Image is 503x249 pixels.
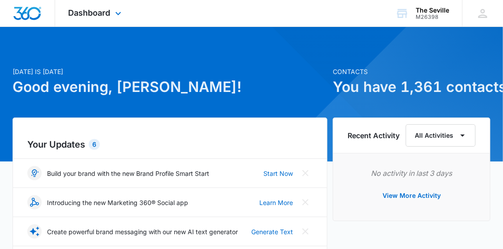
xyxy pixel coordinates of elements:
button: Close [298,166,313,180]
p: [DATE] is [DATE] [13,67,327,76]
div: 6 [89,139,100,150]
span: Dashboard [69,8,111,17]
h1: You have 1,361 contacts [333,76,490,98]
button: All Activities [406,124,476,147]
a: Start Now [263,169,293,178]
p: No activity in last 3 days [348,168,476,179]
a: Learn More [259,198,293,207]
a: Generate Text [251,227,293,236]
button: View More Activity [374,185,450,206]
p: Build your brand with the new Brand Profile Smart Start [47,169,209,178]
button: Close [298,224,313,239]
p: Contacts [333,67,490,76]
div: account name [416,7,449,14]
h1: Good evening, [PERSON_NAME]! [13,76,327,98]
p: Create powerful brand messaging with our new AI text generator [47,227,238,236]
p: Introducing the new Marketing 360® Social app [47,198,188,207]
h6: Recent Activity [348,130,400,141]
div: account id [416,14,449,20]
button: Close [298,195,313,210]
h2: Your Updates [27,138,313,151]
